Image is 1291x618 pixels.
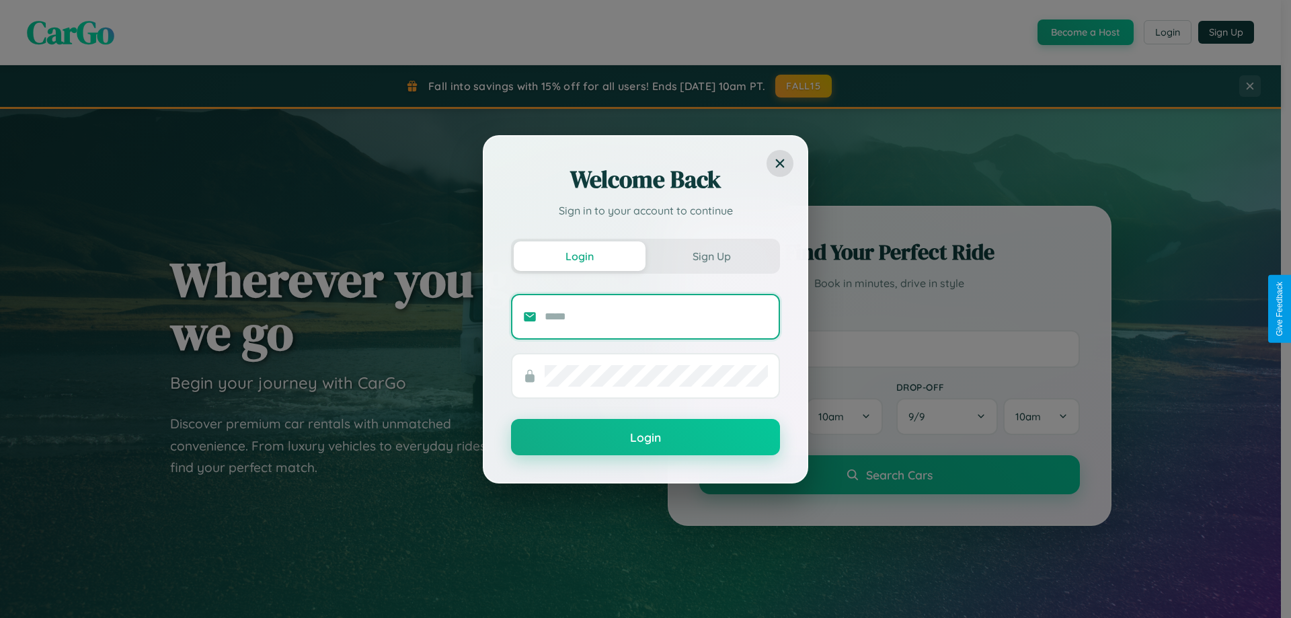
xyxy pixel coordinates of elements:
[511,202,780,219] p: Sign in to your account to continue
[511,163,780,196] h2: Welcome Back
[511,419,780,455] button: Login
[514,241,645,271] button: Login
[645,241,777,271] button: Sign Up
[1275,282,1284,336] div: Give Feedback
